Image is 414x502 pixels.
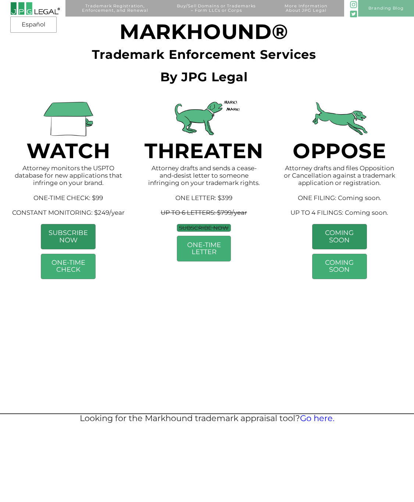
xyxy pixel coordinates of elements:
[165,4,268,20] a: Buy/Sell Domains or Trademarks– Form LLCs or Corps
[179,224,229,231] s: SUBSCRIBE NOW
[69,4,160,20] a: Trademark Registration,Enforcement, and Renewal
[10,2,60,15] img: 2016-logo-black-letters-3-r.png
[281,164,397,224] p: Attorney drafts and files Opposition or Cancellation against a trademark application or registrat...
[147,164,261,224] p: Attorney drafts and sends a cease-and-desist letter to someone infringing on your trademark right...
[137,148,271,156] h1: THREATEN
[272,4,340,20] a: More InformationAbout JPG Legal
[300,413,335,423] a: Go here.
[177,236,230,261] a: ONE-TIME LETTER
[313,224,367,249] a: COMING SOON
[313,254,367,279] a: COMING SOON
[161,209,247,216] s: UP TO 6 LETTERS: $799/year
[350,1,357,8] img: glyph-logo_May2016-green3-90.png
[271,148,408,156] h1: OPPOSE
[350,11,357,18] img: Twitter_Social_Icon_Rounded_Square_Color-mid-green3-90.png
[41,224,95,249] a: SUBSCRIBE NOW
[13,18,54,31] a: Español
[10,164,126,224] p: Attorney monitors the USPTO database for new applications that infringe on your brand. ONE-TIME C...
[41,254,95,279] a: ONE-TIME CHECK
